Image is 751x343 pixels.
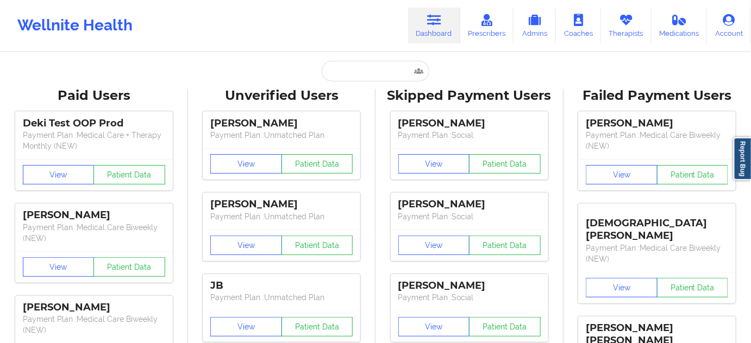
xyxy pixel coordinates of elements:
div: JB [210,280,353,292]
div: Deki Test OOP Prod [23,117,165,130]
button: View [586,278,658,297]
div: Failed Payment Users [571,87,744,104]
a: Therapists [601,8,652,43]
button: Patient Data [281,154,353,174]
p: Payment Plan : Social [398,211,541,222]
button: Patient Data [469,154,541,174]
button: Patient Data [657,165,729,185]
a: Report Bug [734,137,751,180]
p: Payment Plan : Medical Care Biweekly (NEW) [586,130,728,151]
button: Patient Data [469,236,541,255]
p: Payment Plan : Unmatched Plan [210,292,353,303]
p: Payment Plan : Social [398,130,541,141]
a: Prescribers [460,8,514,43]
button: View [586,165,658,185]
p: Payment Plan : Unmatched Plan [210,211,353,222]
div: [PERSON_NAME] [586,117,728,130]
div: [PERSON_NAME] [23,301,165,314]
div: [PERSON_NAME] [398,198,541,211]
a: Medications [652,8,708,43]
button: Patient Data [281,236,353,255]
a: Account [707,8,751,43]
button: View [210,317,282,336]
button: Patient Data [93,165,165,185]
p: Payment Plan : Medical Care Biweekly (NEW) [23,314,165,335]
button: View [210,236,282,255]
div: [PERSON_NAME] [23,209,165,221]
p: Payment Plan : Medical Care + Therapy Monthly (NEW) [23,130,165,151]
div: [PERSON_NAME] [398,280,541,292]
button: Patient Data [657,278,729,297]
p: Payment Plan : Social [398,292,541,303]
div: [PERSON_NAME] [398,117,541,130]
button: View [23,165,95,185]
div: [PERSON_NAME] [210,117,353,130]
a: Dashboard [408,8,460,43]
a: Admins [514,8,556,43]
div: Unverified Users [196,87,368,104]
button: View [210,154,282,174]
button: View [23,257,95,277]
button: Patient Data [469,317,541,336]
p: Payment Plan : Unmatched Plan [210,130,353,141]
a: Coaches [556,8,601,43]
button: Patient Data [281,317,353,336]
p: Payment Plan : Medical Care Biweekly (NEW) [586,243,728,264]
button: View [398,236,470,255]
div: Skipped Payment Users [383,87,556,104]
button: View [398,154,470,174]
div: Paid Users [8,87,180,104]
p: Payment Plan : Medical Care Biweekly (NEW) [23,222,165,244]
button: Patient Data [93,257,165,277]
div: [PERSON_NAME] [210,198,353,211]
button: View [398,317,470,336]
div: [DEMOGRAPHIC_DATA][PERSON_NAME] [586,209,728,242]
